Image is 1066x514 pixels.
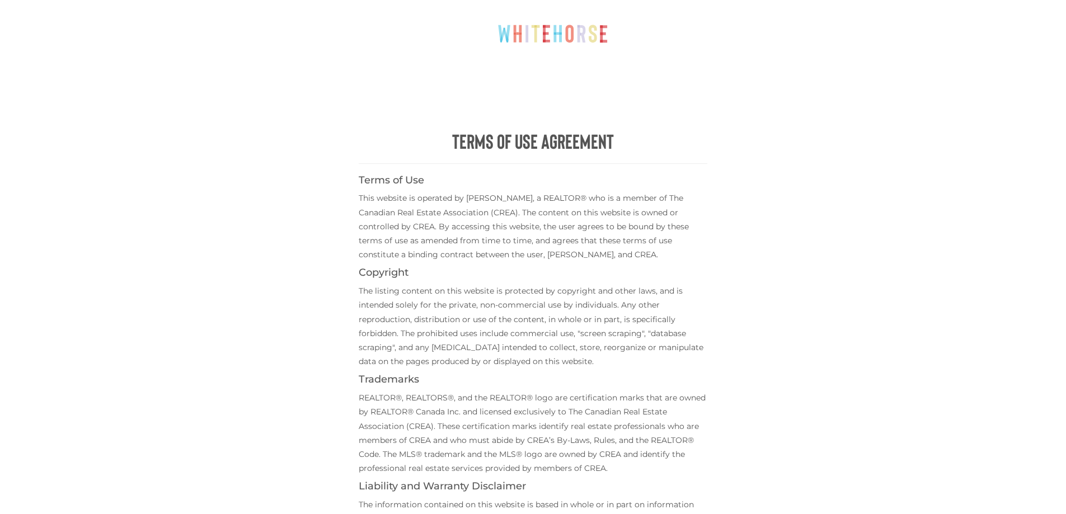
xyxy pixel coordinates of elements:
h4: Copyright [359,267,707,279]
p: REALTOR®, REALTORS®, and the REALTOR® logo are certification marks that are owned by REALTOR® Can... [359,391,707,475]
span: Call or Text [PERSON_NAME]: [PHONE_NUMBER] [655,16,829,31]
a: Explore Whitehorse [325,69,448,91]
a: Home [265,69,311,91]
p: This website is operated by [PERSON_NAME], a REALTOR® who is a member of The Canadian Real Estate... [359,191,707,262]
h4: Liability and Warranty Disclaimer [359,481,707,492]
a: About [PERSON_NAME] [581,69,722,91]
a: Sell [522,69,567,91]
h4: Terms of Use [359,175,707,186]
a: Listings [736,69,801,91]
nav: Menu [226,69,841,91]
h4: Trademarks [359,374,707,385]
h1: Terms of Use Agreement [359,130,707,152]
p: The listing content on this website is protected by copyright and other laws, and is intended sol... [359,284,707,369]
a: Buy [462,69,508,91]
a: Call or Text [PERSON_NAME]: [PHONE_NUMBER] [642,9,842,38]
